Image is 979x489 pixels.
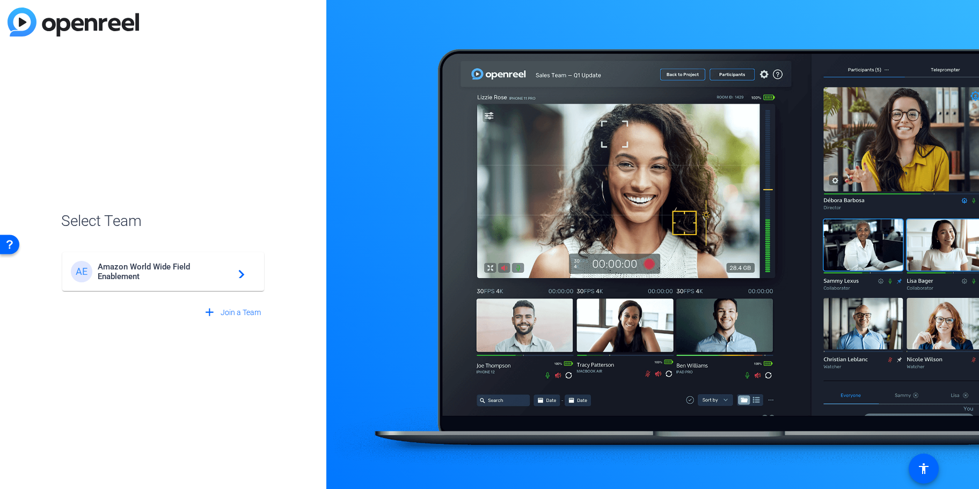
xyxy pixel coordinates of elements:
span: Join a Team [221,307,261,318]
mat-icon: add [203,306,216,319]
button: Join a Team [199,303,265,322]
mat-icon: navigate_next [232,265,245,278]
span: Select Team [61,210,265,232]
span: Amazon World Wide Field Enablement [98,262,232,281]
img: blue-gradient.svg [8,8,139,37]
div: AE [71,261,92,282]
mat-icon: accessibility [917,462,930,475]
